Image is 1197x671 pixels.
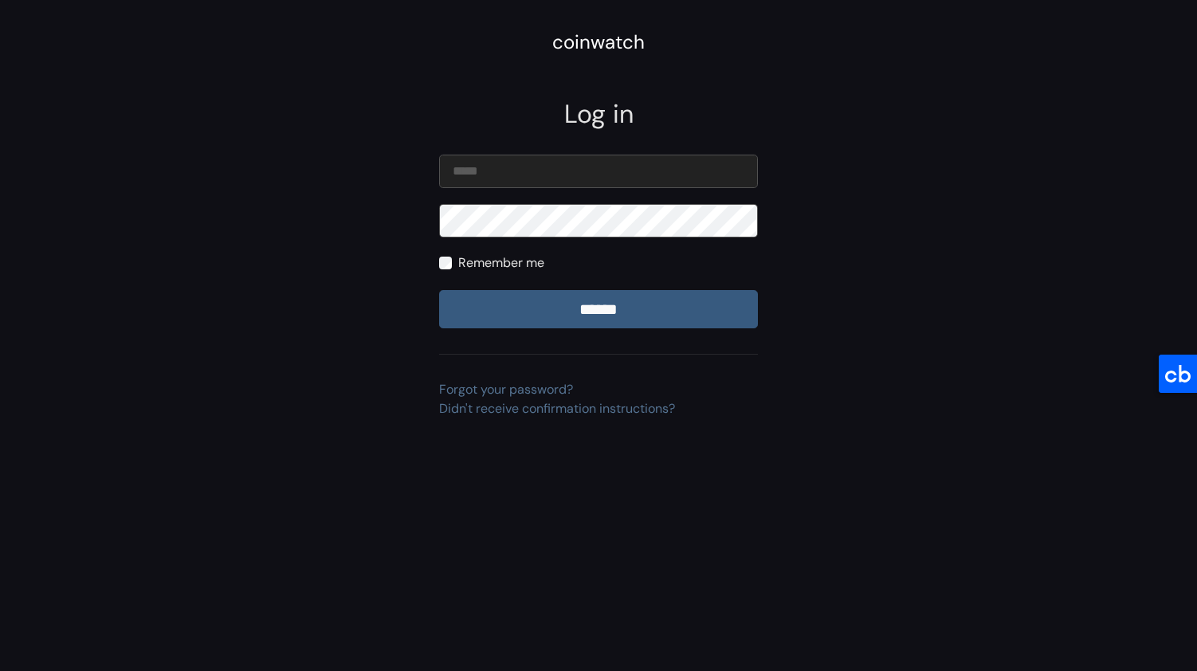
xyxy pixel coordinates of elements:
label: Remember me [458,253,544,273]
h2: Log in [439,99,758,129]
div: coinwatch [552,28,645,57]
a: coinwatch [552,36,645,53]
a: Forgot your password? [439,381,573,398]
a: Didn't receive confirmation instructions? [439,400,675,417]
